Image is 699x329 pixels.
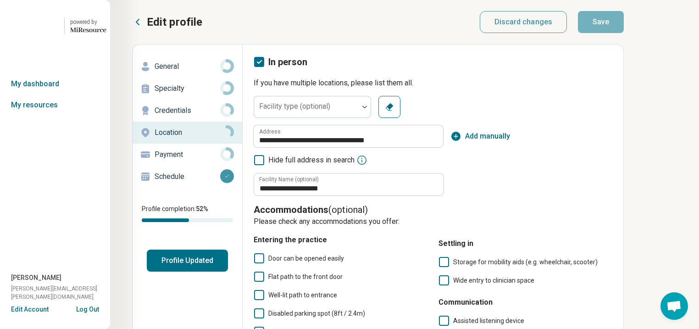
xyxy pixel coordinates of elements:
[155,149,220,160] p: Payment
[4,15,106,37] a: Geode Healthpowered by
[4,15,59,37] img: Geode Health
[254,203,612,216] p: (optional)
[268,255,344,262] span: Door can be opened easily
[70,18,106,26] div: powered by
[133,144,242,166] a: Payment
[578,11,624,33] button: Save
[259,177,319,182] label: Facility Name (optional)
[259,102,330,111] label: Facility type (optional)
[132,15,202,29] button: Edit profile
[660,292,688,320] div: Open chat
[147,250,228,272] button: Profile Updated
[133,56,242,78] a: General
[133,122,242,144] a: Location
[268,310,365,317] span: Disabled parking spot (8ft / 2.4m)
[453,277,534,284] span: Wide entry to clinician space
[268,291,337,299] span: Well-lit path to entrance
[155,83,220,94] p: Specialty
[254,234,427,245] h4: Entering the practice
[133,199,242,228] div: Profile completion:
[268,56,307,67] span: In person
[155,105,220,116] p: Credentials
[11,273,61,283] span: [PERSON_NAME]
[133,100,242,122] a: Credentials
[268,273,343,280] span: Flat path to the front door
[480,11,567,33] button: Discard changes
[438,238,612,249] h4: Settling in
[133,166,242,188] a: Schedule
[453,317,524,324] span: Assisted listening device
[254,216,612,227] p: Please check any accommodations you offer:
[254,204,328,215] span: Accommodations
[11,305,49,314] button: Edit Account
[142,218,233,222] div: Profile completion
[155,171,220,182] p: Schedule
[133,78,242,100] a: Specialty
[76,305,99,312] button: Log Out
[155,61,220,72] p: General
[155,127,220,138] p: Location
[11,284,110,301] span: [PERSON_NAME][EMAIL_ADDRESS][PERSON_NAME][DOMAIN_NAME]
[196,205,208,212] span: 52 %
[465,131,510,142] span: Add manually
[268,155,355,166] span: Hide full address in search
[147,15,202,29] p: Edit profile
[450,131,510,142] button: Add manually
[438,297,612,308] h4: Communication
[254,78,612,89] p: If you have multiple locations, please list them all.
[259,129,281,134] label: Address
[453,258,598,266] span: Storage for mobility aids (e.g. wheelchair, scooter)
